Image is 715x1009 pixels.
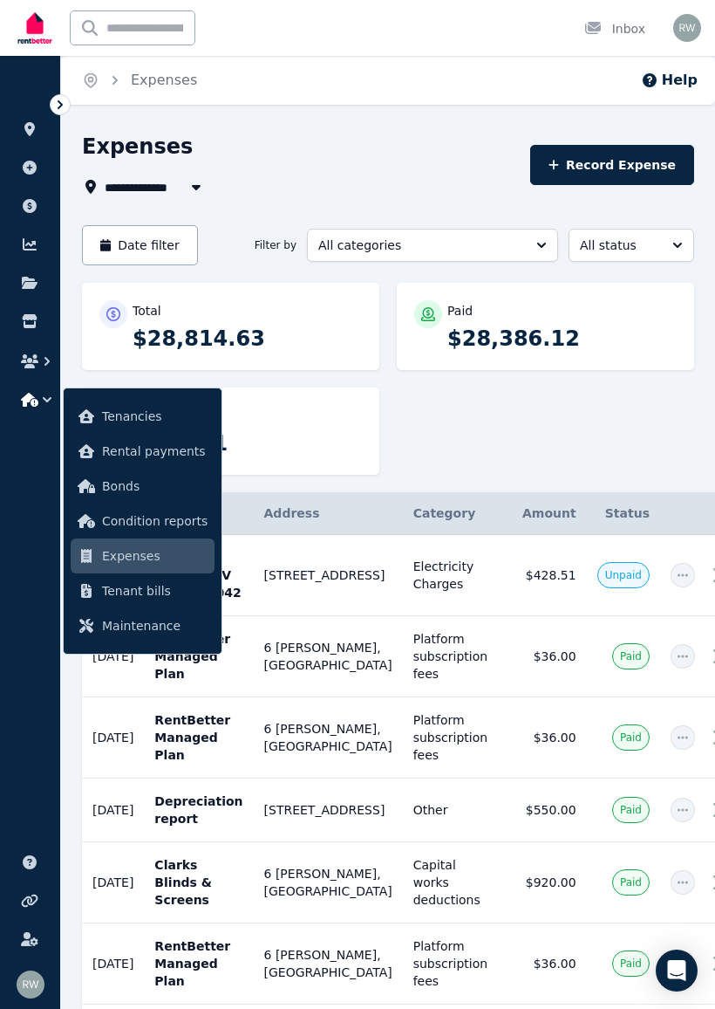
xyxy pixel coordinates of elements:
[620,803,642,817] span: Paid
[102,441,208,462] span: Rental payments
[71,608,214,643] a: Maintenance
[102,546,208,566] span: Expenses
[102,476,208,497] span: Bonds
[569,229,694,262] button: All status
[82,616,144,697] td: [DATE]
[254,697,403,779] td: 6 [PERSON_NAME], [GEOGRAPHIC_DATA]
[620,731,642,745] span: Paid
[620,875,642,889] span: Paid
[447,302,473,319] p: Paid
[82,923,144,1005] td: [DATE]
[61,56,218,105] nav: Breadcrumb
[82,133,193,161] h1: Expenses
[530,145,694,185] button: Record Expense
[17,971,44,999] img: Ryan Wouters
[71,434,214,469] a: Rental payments
[318,237,522,254] span: All categories
[673,14,701,42] img: Ryan Wouters
[254,779,403,842] td: [STREET_ADDRESS]
[154,793,242,827] p: Depreciation report
[154,937,242,990] p: RentBetter Managed Plan
[641,70,698,91] button: Help
[503,923,586,1005] td: $36.00
[82,697,144,779] td: [DATE]
[503,779,586,842] td: $550.00
[154,630,242,683] p: RentBetter Managed Plan
[154,711,242,764] p: RentBetter Managed Plan
[254,923,403,1005] td: 6 [PERSON_NAME], [GEOGRAPHIC_DATA]
[154,856,242,909] p: Clarks Blinds & Screens
[102,580,208,601] span: Tenant bills
[503,535,586,616] td: $428.51
[503,697,586,779] td: $36.00
[254,492,403,535] th: Address
[580,237,658,254] span: All status
[102,615,208,636] span: Maintenance
[71,539,214,573] a: Expenses
[254,842,403,923] td: 6 [PERSON_NAME], [GEOGRAPHIC_DATA]
[656,950,698,992] div: Open Intercom Messenger
[82,842,144,923] td: [DATE]
[131,72,197,88] a: Expenses
[102,406,208,427] span: Tenancies
[254,616,403,697] td: 6 [PERSON_NAME], [GEOGRAPHIC_DATA]
[584,20,645,38] div: Inbox
[82,225,198,265] button: Date filter
[102,511,208,532] span: Condition reports
[503,616,586,697] td: $36.00
[503,492,586,535] th: Amount
[307,229,558,262] button: All categories
[620,649,642,663] span: Paid
[447,325,677,353] p: $28,386.12
[255,238,296,252] span: Filter by
[503,842,586,923] td: $920.00
[403,697,504,779] td: Platform subscription fees
[71,469,214,504] a: Bonds
[403,535,504,616] td: Electricity Charges
[14,6,56,50] img: RentBetter
[254,535,403,616] td: [STREET_ADDRESS]
[71,399,214,434] a: Tenancies
[71,573,214,608] a: Tenant bills
[82,779,144,842] td: [DATE]
[403,842,504,923] td: Capital works deductions
[71,504,214,539] a: Condition reports
[403,779,504,842] td: Other
[403,923,504,1005] td: Platform subscription fees
[403,616,504,697] td: Platform subscription fees
[133,302,161,319] p: Total
[605,568,642,582] span: Unpaid
[133,429,362,457] p: $428.51
[403,492,504,535] th: Category
[587,492,660,535] th: Status
[620,957,642,971] span: Paid
[133,325,362,353] p: $28,814.63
